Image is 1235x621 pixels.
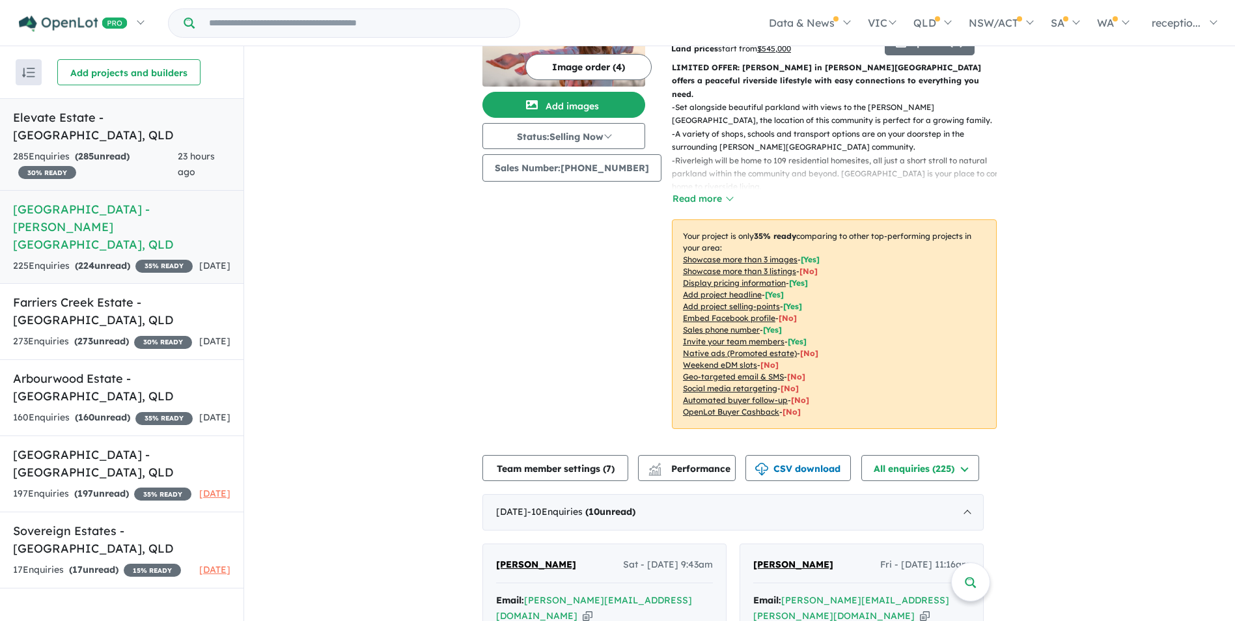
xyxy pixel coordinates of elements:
[683,290,762,299] u: Add project headline
[496,559,576,570] span: [PERSON_NAME]
[589,506,600,517] span: 10
[781,383,799,393] span: [No]
[672,219,997,429] p: Your project is only comparing to other top-performing projects in your area: - - - - - - - - - -...
[75,260,130,271] strong: ( unread)
[13,486,191,502] div: 197 Enquir ies
[783,301,802,311] span: [ Yes ]
[683,325,760,335] u: Sales phone number
[683,395,788,405] u: Automated buyer follow-up
[765,290,784,299] span: [ Yes ]
[482,123,645,149] button: Status:Selling Now
[13,446,230,481] h5: [GEOGRAPHIC_DATA] - [GEOGRAPHIC_DATA] , QLD
[199,335,230,347] span: [DATE]
[683,337,784,346] u: Invite your team members
[760,360,779,370] span: [No]
[801,255,820,264] span: [ Yes ]
[880,557,970,573] span: Fri - [DATE] 11:16am
[13,294,230,329] h5: Farriers Creek Estate - [GEOGRAPHIC_DATA] , QLD
[525,54,652,80] button: Image order (4)
[74,335,129,347] strong: ( unread)
[683,383,777,393] u: Social media retargeting
[496,557,576,573] a: [PERSON_NAME]
[683,313,775,323] u: Embed Facebook profile
[199,260,230,271] span: [DATE]
[75,411,130,423] strong: ( unread)
[683,372,784,381] u: Geo-targeted email & SMS
[648,467,661,476] img: bar-chart.svg
[638,455,736,481] button: Performance
[650,463,730,475] span: Performance
[482,494,984,531] div: [DATE]
[745,455,851,481] button: CSV download
[78,150,94,162] span: 285
[779,313,797,323] span: [ No ]
[753,559,833,570] span: [PERSON_NAME]
[683,407,779,417] u: OpenLot Buyer Cashback
[799,266,818,276] span: [ No ]
[496,594,524,606] strong: Email:
[135,412,193,425] span: 35 % READY
[789,278,808,288] span: [ Yes ]
[1152,16,1200,29] span: receptio...
[683,255,798,264] u: Showcase more than 3 images
[649,463,661,470] img: line-chart.svg
[482,92,645,118] button: Add images
[199,564,230,575] span: [DATE]
[683,360,757,370] u: Weekend eDM slots
[13,258,193,274] div: 225 Enquir ies
[623,557,713,573] span: Sat - [DATE] 9:43am
[672,61,997,101] p: LIMITED OFFER: [PERSON_NAME] in [PERSON_NAME][GEOGRAPHIC_DATA] offers a peaceful riverside lifest...
[683,278,786,288] u: Display pricing information
[683,266,796,276] u: Showcase more than 3 listings
[672,128,1007,154] p: - A variety of shops, schools and transport options are on your doorstep in the surrounding [PERS...
[19,16,128,32] img: Openlot PRO Logo White
[788,337,807,346] span: [ Yes ]
[72,564,83,575] span: 17
[683,301,780,311] u: Add project selling-points
[22,68,35,77] img: sort.svg
[755,463,768,476] img: download icon
[13,410,193,426] div: 160 Enquir ies
[482,154,661,182] button: Sales Number:[PHONE_NUMBER]
[753,557,833,573] a: [PERSON_NAME]
[124,564,181,577] span: 15 % READY
[75,150,130,162] strong: ( unread)
[13,334,192,350] div: 273 Enquir ies
[783,407,801,417] span: [No]
[178,150,215,178] span: 23 hours ago
[672,101,1007,128] p: - Set alongside beautiful parkland with views to the [PERSON_NAME][GEOGRAPHIC_DATA], the location...
[57,59,201,85] button: Add projects and builders
[78,411,94,423] span: 160
[672,154,1007,194] p: - Riverleigh will be home to 109 residential homesites, all just a short stroll to natural parkla...
[800,348,818,358] span: [No]
[672,191,733,206] button: Read more
[134,336,192,349] span: 30 % READY
[13,370,230,405] h5: Arbourwood Estate - [GEOGRAPHIC_DATA] , QLD
[683,348,797,358] u: Native ads (Promoted estate)
[527,506,635,517] span: - 10 Enquir ies
[18,166,76,179] span: 30 % READY
[13,522,230,557] h5: Sovereign Estates - [GEOGRAPHIC_DATA] , QLD
[13,562,181,578] div: 17 Enquir ies
[13,149,178,180] div: 285 Enquir ies
[791,395,809,405] span: [No]
[69,564,118,575] strong: ( unread)
[757,44,791,53] u: $ 545,000
[671,44,718,53] b: Land prices
[754,231,796,241] b: 35 % ready
[197,9,517,37] input: Try estate name, suburb, builder or developer
[606,463,611,475] span: 7
[78,260,94,271] span: 224
[134,488,191,501] span: 35 % READY
[787,372,805,381] span: [No]
[753,594,781,606] strong: Email:
[199,411,230,423] span: [DATE]
[74,488,129,499] strong: ( unread)
[671,42,875,55] p: start from
[199,488,230,499] span: [DATE]
[77,488,93,499] span: 197
[763,325,782,335] span: [ Yes ]
[13,109,230,144] h5: Elevate Estate - [GEOGRAPHIC_DATA] , QLD
[861,455,979,481] button: All enquiries (225)
[13,200,230,253] h5: [GEOGRAPHIC_DATA] - [PERSON_NAME][GEOGRAPHIC_DATA] , QLD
